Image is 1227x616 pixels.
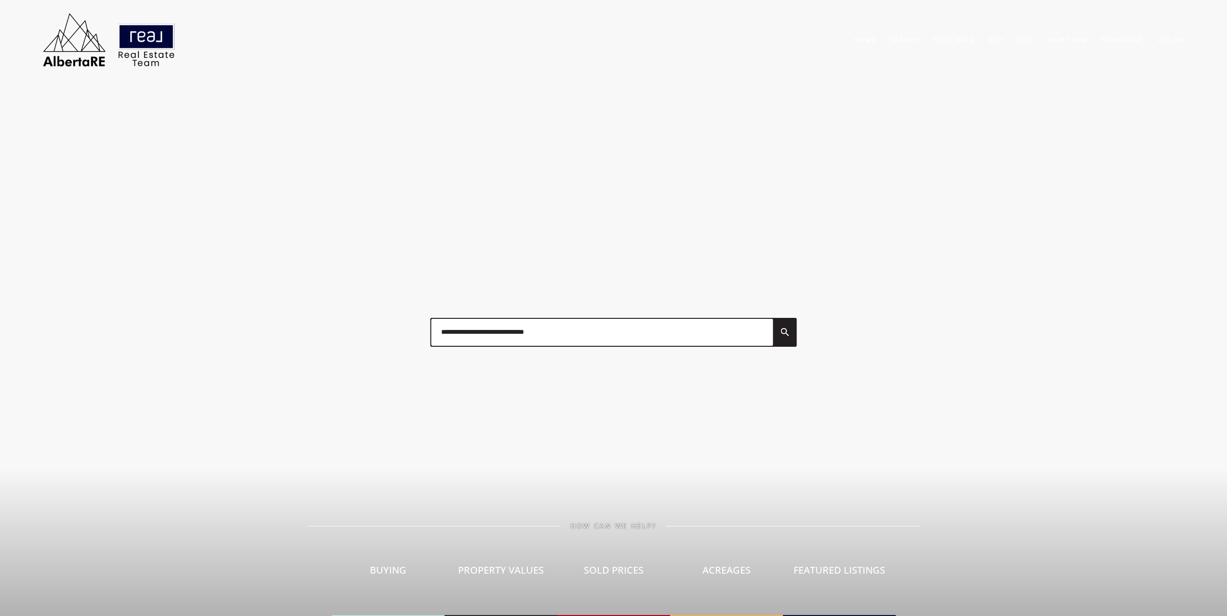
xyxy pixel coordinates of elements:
[1018,35,1034,44] a: Sell
[370,564,406,577] span: Buying
[1049,35,1087,44] a: Our Team
[702,564,751,577] span: Acreages
[584,564,644,577] span: Sold Prices
[1158,35,1183,44] a: Log In
[890,35,919,44] a: Search
[854,35,876,44] a: Home
[1102,35,1143,44] a: Mortgage
[37,10,181,70] img: AlbertaRE Real Estate Team | Real Broker
[332,530,445,616] a: Buying
[933,35,974,44] a: Sold Data
[458,564,544,577] span: Property Values
[557,530,670,616] a: Sold Prices
[445,530,557,616] a: Property Values
[989,35,1003,44] a: Buy
[783,530,896,616] a: Featured Listings
[670,530,783,616] a: Acreages
[794,564,885,577] span: Featured Listings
